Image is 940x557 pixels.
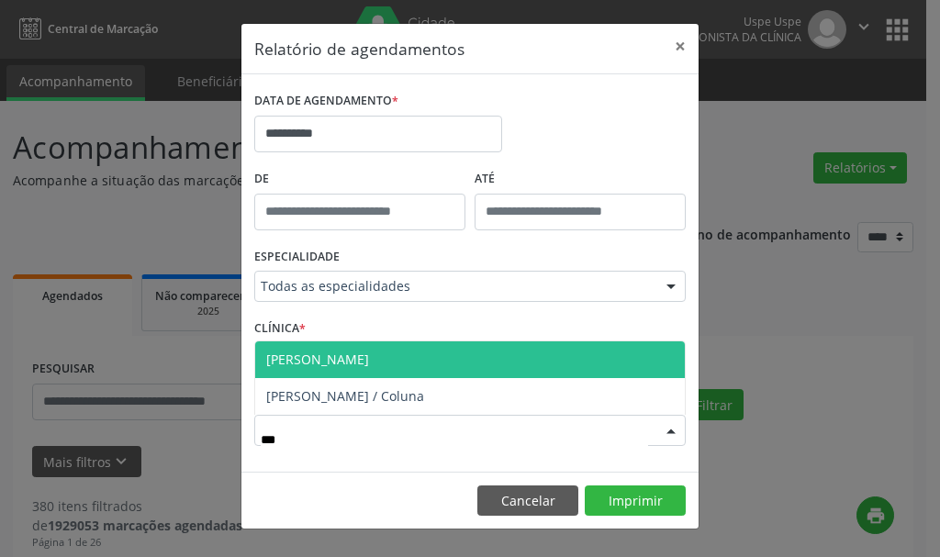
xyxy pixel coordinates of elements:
[475,165,686,194] label: ATÉ
[477,485,578,517] button: Cancelar
[662,24,699,69] button: Close
[254,315,306,343] label: CLÍNICA
[261,277,648,295] span: Todas as especialidades
[585,485,686,517] button: Imprimir
[254,37,464,61] h5: Relatório de agendamentos
[266,387,424,405] span: [PERSON_NAME] / Coluna
[266,351,369,368] span: [PERSON_NAME]
[254,243,340,272] label: ESPECIALIDADE
[254,87,398,116] label: DATA DE AGENDAMENTO
[254,165,465,194] label: De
